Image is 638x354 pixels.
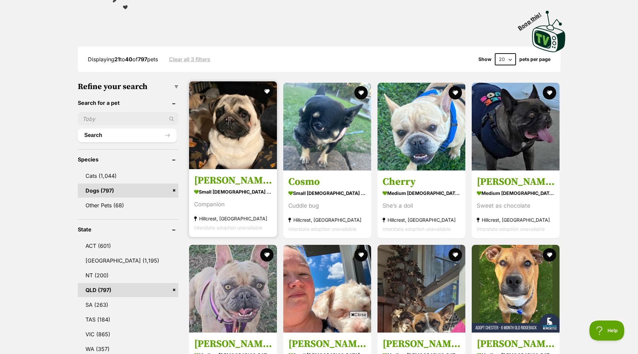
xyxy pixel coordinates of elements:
[383,215,460,224] strong: Hillcrest, [GEOGRAPHIC_DATA]
[477,175,555,188] h3: [PERSON_NAME]
[383,201,460,210] div: She’s a doll
[350,311,368,318] span: Close
[589,321,625,341] iframe: Help Scout Beacon - Open
[288,201,366,210] div: Cuddle bug
[194,338,272,350] h3: [PERSON_NAME]
[288,215,366,224] strong: Hillcrest, [GEOGRAPHIC_DATA]
[383,188,460,198] strong: medium [DEMOGRAPHIC_DATA] Dog
[472,245,560,333] img: Chester - 6 Month Old Ridgeback - Rhodesian Ridgeback Dog
[260,85,274,98] button: favourite
[472,83,560,170] img: Adam - French Bulldog
[189,81,277,169] img: Clarkeson - Pug Dog
[477,226,545,232] span: Interstate adoption unavailable
[78,169,178,183] a: Cats (1,044)
[138,56,147,63] strong: 797
[194,214,272,223] strong: Hillcrest, [GEOGRAPHIC_DATA]
[543,248,557,262] button: favourite
[288,188,366,198] strong: small [DEMOGRAPHIC_DATA] Dog
[78,100,178,106] header: Search for a pet
[477,338,555,350] h3: [PERSON_NAME] - [DEMOGRAPHIC_DATA][GEOGRAPHIC_DATA]
[78,198,178,212] a: Other Pets (68)
[78,113,178,125] input: Toby
[189,245,277,333] img: Luna - French Bulldog
[260,248,274,262] button: favourite
[283,170,371,238] a: Cosmo small [DEMOGRAPHIC_DATA] Dog Cuddle bug Hillcrest, [GEOGRAPHIC_DATA] Interstate adoption un...
[78,82,178,91] h3: Refine your search
[378,83,465,170] img: Cherry - French Bulldog
[354,86,368,99] button: favourite
[194,174,272,187] h3: [PERSON_NAME]
[378,170,465,238] a: Cherry medium [DEMOGRAPHIC_DATA] Dog She’s a doll Hillcrest, [GEOGRAPHIC_DATA] Interstate adoptio...
[383,175,460,188] h3: Cherry
[114,56,120,63] strong: 21
[78,129,177,142] button: Search
[78,298,178,312] a: SA (263)
[78,268,178,282] a: NT (200)
[283,245,371,333] img: Alex - Poodle Dog
[288,175,366,188] h3: Cosmo
[78,184,178,198] a: Dogs (797)
[197,321,441,351] iframe: Advertisement
[288,226,356,232] span: Interstate adoption unavailable
[78,254,178,268] a: [GEOGRAPHIC_DATA] (1,195)
[78,156,178,162] header: Species
[449,248,462,262] button: favourite
[88,56,158,63] span: Displaying to of pets
[194,225,262,230] span: Interstate adoption unavailable
[283,83,371,170] img: Cosmo - French Bulldog
[517,7,547,31] span: Boop this!
[125,56,132,63] strong: 40
[78,283,178,297] a: QLD (797)
[78,327,178,341] a: VIC (865)
[532,5,566,54] a: Boop this!
[477,215,555,224] strong: Hillcrest, [GEOGRAPHIC_DATA]
[543,86,557,99] button: favourite
[189,169,277,237] a: [PERSON_NAME] small [DEMOGRAPHIC_DATA] Dog Companion Hillcrest, [GEOGRAPHIC_DATA] Interstate adop...
[477,188,555,198] strong: medium [DEMOGRAPHIC_DATA] Dog
[383,226,451,232] span: Interstate adoption unavailable
[532,11,566,52] img: PetRescue TV logo
[477,201,555,210] div: Sweet as chocolate
[449,86,462,99] button: favourite
[378,245,465,333] img: Sherry - Jack Russell Terrier Dog
[78,239,178,253] a: ACT (601)
[519,57,550,62] label: pets per page
[194,187,272,197] strong: small [DEMOGRAPHIC_DATA] Dog
[194,200,272,209] div: Companion
[472,170,560,238] a: [PERSON_NAME] medium [DEMOGRAPHIC_DATA] Dog Sweet as chocolate Hillcrest, [GEOGRAPHIC_DATA] Inter...
[169,56,210,62] a: Clear all 3 filters
[354,248,368,262] button: favourite
[478,57,491,62] span: Show
[78,226,178,232] header: State
[78,312,178,327] a: TAS (184)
